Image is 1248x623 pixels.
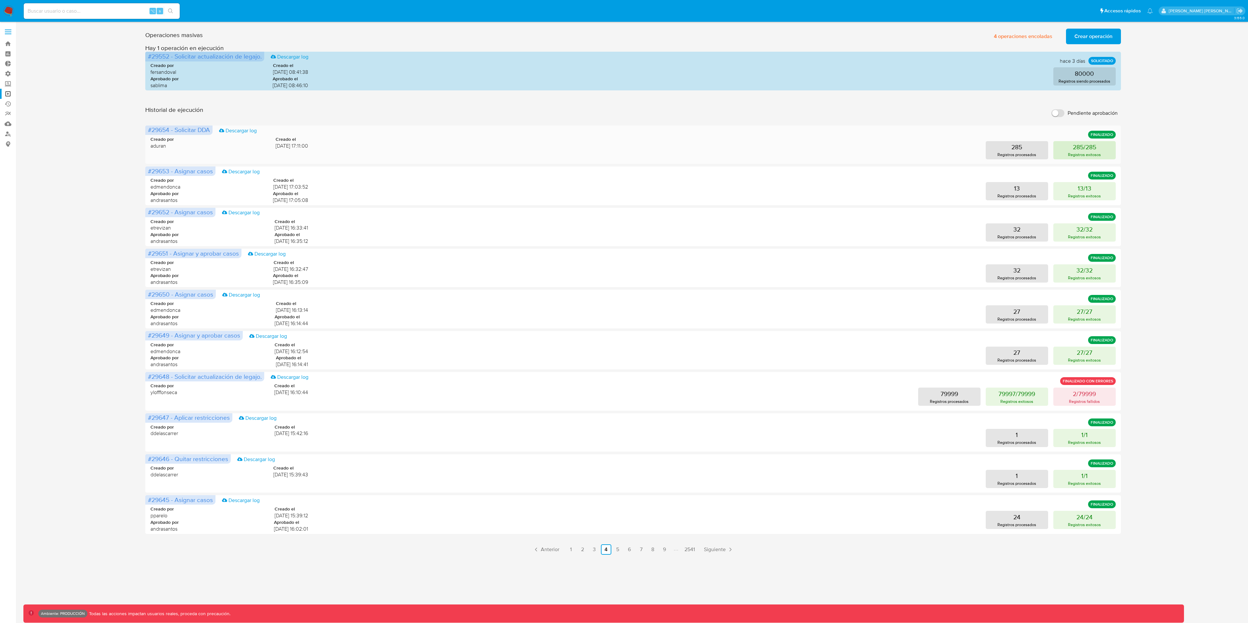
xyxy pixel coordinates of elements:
p: leidy.martinez@mercadolibre.com.co [1169,8,1234,14]
a: Salir [1236,7,1243,14]
button: search-icon [164,7,177,16]
span: s [159,8,161,14]
input: Buscar usuario o caso... [24,7,180,15]
p: Ambiente: PRODUCCIÓN [41,612,85,615]
p: Todas las acciones impactan usuarios reales, proceda con precaución. [87,611,230,617]
a: Notificaciones [1147,8,1153,14]
span: Accesos rápidos [1104,7,1141,14]
span: ⌥ [150,8,155,14]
